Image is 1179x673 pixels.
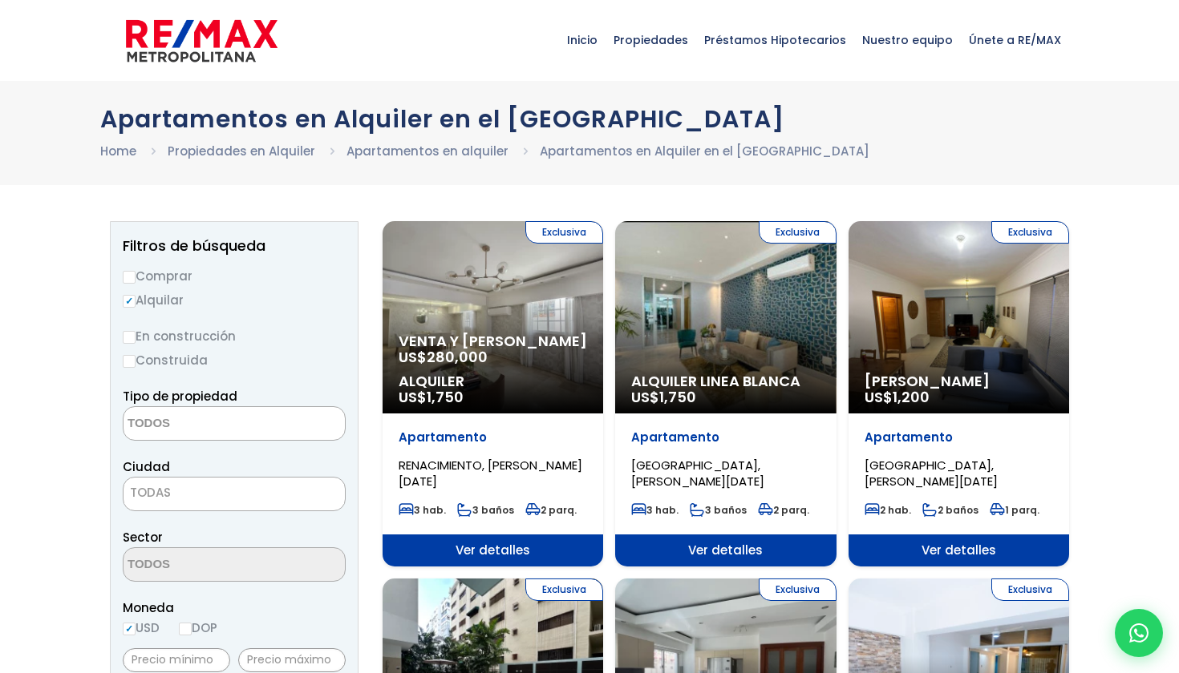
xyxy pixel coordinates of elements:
span: Préstamos Hipotecarios [696,16,854,64]
textarea: Search [124,407,279,441]
span: [GEOGRAPHIC_DATA], [PERSON_NAME][DATE] [631,457,764,490]
input: Construida [123,355,136,368]
li: Apartamentos en Alquiler en el [GEOGRAPHIC_DATA] [540,141,869,161]
label: Alquilar [123,290,346,310]
span: 3 baños [457,503,514,517]
a: Apartamentos en alquiler [346,143,508,159]
span: TODAS [130,484,171,501]
input: DOP [179,623,192,635]
span: Exclusiva [759,221,837,244]
span: 280,000 [427,347,488,367]
span: Exclusiva [991,578,1069,601]
span: Ciudad [123,458,170,475]
span: Venta y [PERSON_NAME] [399,333,587,349]
textarea: Search [124,548,279,582]
span: 3 hab. [399,503,446,517]
span: 2 parq. [758,503,809,517]
span: 1,200 [893,387,930,407]
input: Alquilar [123,295,136,308]
span: Nuestro equipo [854,16,961,64]
span: RENACIMIENTO, [PERSON_NAME][DATE] [399,457,582,490]
span: US$ [865,387,930,407]
input: Comprar [123,271,136,284]
span: 1,750 [659,387,696,407]
h1: Apartamentos en Alquiler en el [GEOGRAPHIC_DATA] [100,105,1079,133]
input: En construcción [123,331,136,344]
label: Comprar [123,266,346,286]
span: TODAS [123,477,346,511]
span: 2 hab. [865,503,911,517]
span: Exclusiva [991,221,1069,244]
span: 3 baños [690,503,747,517]
span: 3 hab. [631,503,679,517]
p: Apartamento [631,429,820,445]
a: Exclusiva Alquiler Linea Blanca US$1,750 Apartamento [GEOGRAPHIC_DATA], [PERSON_NAME][DATE] 3 hab... [615,221,836,566]
span: Únete a RE/MAX [961,16,1069,64]
label: USD [123,618,160,638]
span: 1,750 [427,387,464,407]
span: Ver detalles [615,534,836,566]
h2: Filtros de búsqueda [123,238,346,254]
span: Ver detalles [383,534,603,566]
a: Home [100,143,136,159]
label: Construida [123,350,346,370]
label: En construcción [123,326,346,346]
input: USD [123,623,136,635]
span: 1 parq. [990,503,1039,517]
span: Alquiler [399,373,587,389]
span: Sector [123,529,163,546]
span: US$ [399,347,488,367]
span: [GEOGRAPHIC_DATA], [PERSON_NAME][DATE] [865,457,998,490]
input: Precio mínimo [123,648,230,672]
span: Tipo de propiedad [123,388,237,405]
span: 2 parq. [525,503,577,517]
span: Ver detalles [849,534,1069,566]
span: Alquiler Linea Blanca [631,373,820,389]
a: Exclusiva [PERSON_NAME] US$1,200 Apartamento [GEOGRAPHIC_DATA], [PERSON_NAME][DATE] 2 hab. 2 baño... [849,221,1069,566]
a: Exclusiva Venta y [PERSON_NAME] US$280,000 Alquiler US$1,750 Apartamento RENACIMIENTO, [PERSON_NA... [383,221,603,566]
span: US$ [399,387,464,407]
a: Propiedades en Alquiler [168,143,315,159]
span: Inicio [559,16,606,64]
span: TODAS [124,482,345,504]
p: Apartamento [865,429,1053,445]
p: Apartamento [399,429,587,445]
span: Moneda [123,598,346,618]
input: Precio máximo [238,648,346,672]
img: remax-metropolitana-logo [126,17,278,65]
span: US$ [631,387,696,407]
span: Exclusiva [525,578,603,601]
span: Propiedades [606,16,696,64]
label: DOP [179,618,217,638]
span: 2 baños [922,503,978,517]
span: [PERSON_NAME] [865,373,1053,389]
span: Exclusiva [759,578,837,601]
span: Exclusiva [525,221,603,244]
